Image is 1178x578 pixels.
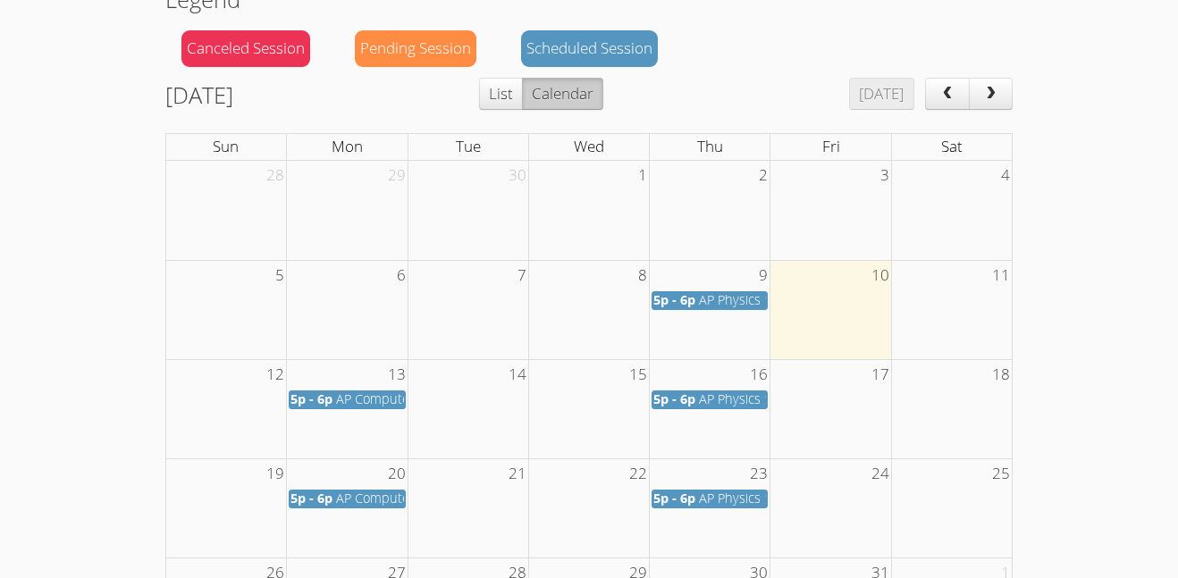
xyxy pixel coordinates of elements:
button: [DATE] [849,78,913,110]
span: AP Computer Science [336,490,463,507]
span: Sat [941,136,963,156]
span: 5p - 6p [290,490,332,507]
span: 2 [757,161,770,190]
button: prev [925,78,970,110]
span: 9 [757,261,770,290]
span: 12 [265,360,286,390]
span: 17 [870,360,891,390]
span: 23 [748,459,770,489]
span: 10 [870,261,891,290]
span: AP Physics 1 [699,390,771,407]
span: 8 [636,261,649,290]
span: 7 [516,261,528,290]
span: 3 [879,161,891,190]
div: Canceled Session [181,30,310,67]
span: AP Physics 1 [699,490,771,507]
span: 5p - 6p [653,490,695,507]
span: 29 [386,161,408,190]
span: 5 [273,261,286,290]
span: Sun [213,136,239,156]
h2: [DATE] [165,78,233,112]
a: 5p - 6p AP Physics 1 [652,390,768,409]
span: 30 [507,161,528,190]
span: Fri [822,136,840,156]
span: 15 [627,360,649,390]
span: Tue [456,136,481,156]
span: 1 [636,161,649,190]
a: 5p - 6p AP Physics 1 [652,291,768,310]
span: 13 [386,360,408,390]
button: List [479,78,523,110]
a: 5p - 6p AP Physics 1 [652,490,768,508]
span: Thu [697,136,723,156]
span: 5p - 6p [653,390,695,407]
span: Wed [574,136,604,156]
span: 14 [507,360,528,390]
span: AP Physics 1 [699,291,771,308]
span: 4 [999,161,1012,190]
span: 22 [627,459,649,489]
button: next [969,78,1014,110]
div: Pending Session [355,30,476,67]
span: 16 [748,360,770,390]
a: 5p - 6p AP Computer Science [289,490,405,508]
span: 20 [386,459,408,489]
span: 18 [990,360,1012,390]
span: 28 [265,161,286,190]
div: Scheduled Session [521,30,658,67]
span: Mon [332,136,363,156]
span: 5p - 6p [653,291,695,308]
span: 11 [990,261,1012,290]
span: 6 [395,261,408,290]
span: 21 [507,459,528,489]
span: 24 [870,459,891,489]
span: 5p - 6p [290,390,332,407]
a: 5p - 6p AP Computer Science [289,390,405,409]
span: 25 [990,459,1012,489]
button: Calendar [522,78,603,110]
span: 19 [265,459,286,489]
span: AP Computer Science [336,390,463,407]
